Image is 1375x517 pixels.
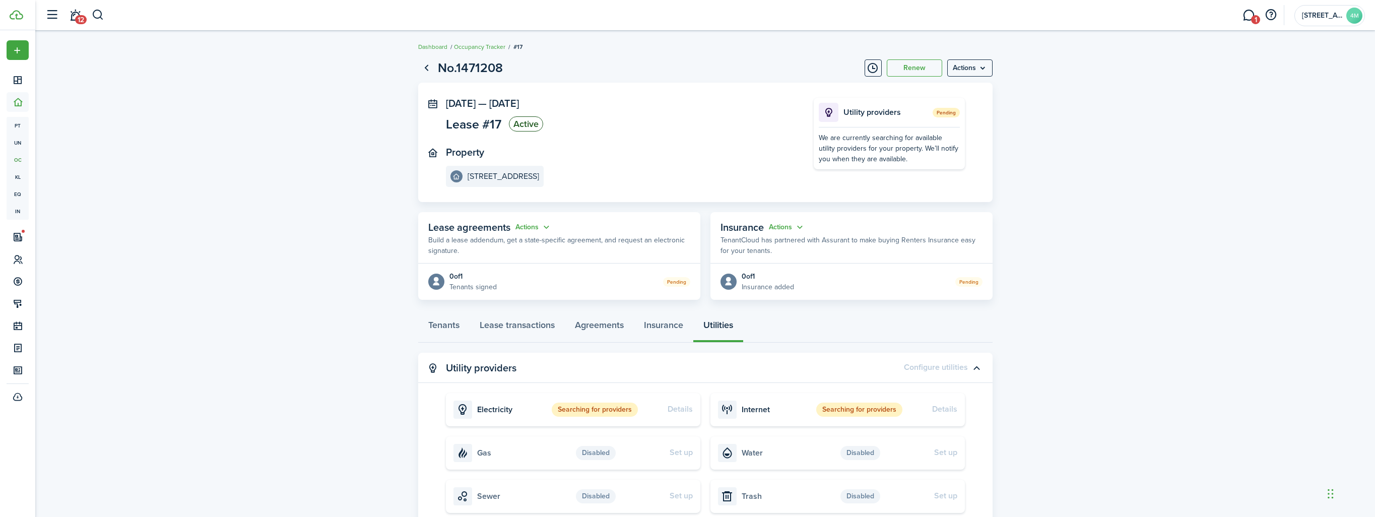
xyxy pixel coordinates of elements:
span: Lease #17 [446,118,501,131]
img: TenantCloud [10,10,23,20]
button: Open menu [769,222,805,233]
button: Renew [887,59,942,77]
a: Go back [418,59,435,77]
button: Open menu [7,40,29,60]
a: oc [7,151,29,168]
div: Drag [1328,479,1334,509]
a: Messaging [1239,3,1258,28]
span: 4010 MAIN ST. S, LLC [1302,12,1342,19]
a: Lease transactions [470,312,565,343]
card-title: Water [742,448,787,458]
span: — [478,96,487,111]
span: Lease agreements [428,220,510,235]
button: Timeline [865,59,882,77]
button: Open resource center [1262,7,1279,24]
card-title: Gas [477,448,522,458]
div: 0 of 1 [449,271,497,282]
a: pt [7,117,29,134]
button: Actions [515,222,552,233]
a: Dashboard [418,42,447,51]
status: Pending [955,277,983,287]
div: We are currently searching for available utility providers for your property. We’ll notify you wh... [819,133,960,164]
button: Toggle accordion [968,359,985,376]
p: TenantCloud has partnered with Assurant to make buying Renters Insurance easy for your tenants. [721,235,983,256]
a: Tenants [418,312,470,343]
a: un [7,134,29,151]
button: Open menu [515,222,552,233]
a: eq [7,185,29,203]
button: Open menu [947,59,993,77]
status: Searching for providers [816,403,902,417]
span: Insurance [721,220,764,235]
div: 0 of 1 [742,271,794,282]
avatar-text: 4M [1346,8,1362,24]
status: Disabled [576,489,616,503]
button: Actions [769,222,805,233]
panel-main-title: Property [446,147,484,158]
a: Occupancy Tracker [454,42,505,51]
panel-main-title: Utility providers [446,362,516,374]
span: Pending [933,108,960,117]
span: 12 [75,15,87,24]
button: Open sidebar [42,6,61,25]
status: Pending [663,277,690,287]
e-details-info-title: [STREET_ADDRESS] [468,172,539,181]
iframe: Chat Widget [1207,408,1375,517]
span: 1 [1251,15,1260,24]
a: Notifications [66,3,85,28]
span: #17 [513,42,522,51]
card-title: Electricity [477,405,522,414]
status: Disabled [840,489,880,503]
a: Agreements [565,312,634,343]
status: Active [509,116,543,132]
card-title: Sewer [477,492,522,501]
menu-btn: Actions [947,59,993,77]
button: Search [92,7,104,24]
card-title: Trash [742,492,787,501]
card-title: Internet [742,405,787,414]
status: Disabled [840,446,880,460]
p: Utility providers [843,106,930,118]
a: in [7,203,29,220]
h1: No.1471208 [438,58,503,78]
status: Searching for providers [552,403,638,417]
span: [DATE] [489,96,519,111]
p: Tenants signed [449,282,497,292]
a: Insurance [634,312,693,343]
span: [DATE] [446,96,476,111]
a: kl [7,168,29,185]
p: Build a lease addendum, get a state-specific agreement, and request an electronic signature. [428,235,690,256]
status: Disabled [576,446,616,460]
p: Insurance added [742,282,794,292]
